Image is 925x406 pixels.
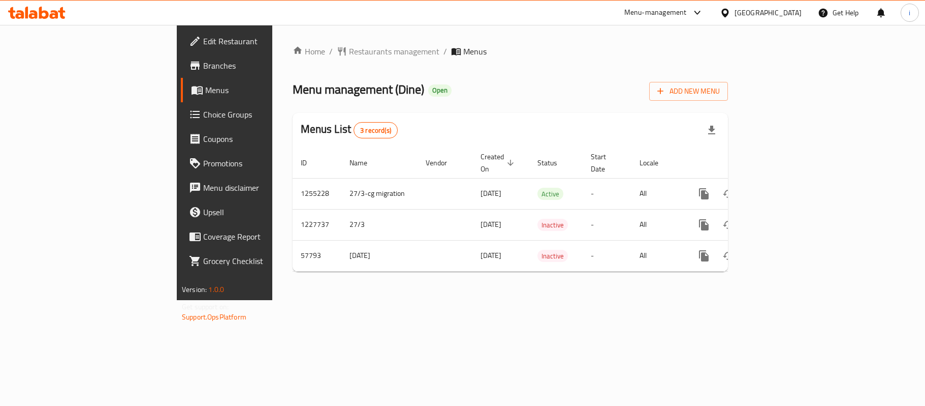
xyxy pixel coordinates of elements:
[293,78,424,101] span: Menu management ( Dine )
[293,148,798,272] table: enhanced table
[684,148,798,179] th: Actions
[181,53,331,78] a: Branches
[181,29,331,53] a: Edit Restaurant
[301,122,398,138] h2: Menus List
[301,157,320,169] span: ID
[716,182,741,206] button: Change Status
[537,188,563,200] span: Active
[692,244,716,268] button: more
[181,224,331,249] a: Coverage Report
[583,178,631,209] td: -
[443,45,447,57] li: /
[716,244,741,268] button: Change Status
[181,176,331,200] a: Menu disclaimer
[481,151,517,175] span: Created On
[631,178,684,209] td: All
[649,82,728,101] button: Add New Menu
[735,7,802,18] div: [GEOGRAPHIC_DATA]
[181,127,331,151] a: Coupons
[182,310,246,324] a: Support.OpsPlatform
[203,133,323,145] span: Coupons
[692,213,716,237] button: more
[181,78,331,102] a: Menus
[349,45,439,57] span: Restaurants management
[354,122,398,138] div: Total records count
[640,157,672,169] span: Locale
[182,283,207,296] span: Version:
[203,108,323,121] span: Choice Groups
[203,182,323,194] span: Menu disclaimer
[481,187,501,200] span: [DATE]
[341,178,418,209] td: 27/3-cg migration
[182,300,229,313] span: Get support on:
[181,151,331,176] a: Promotions
[203,255,323,267] span: Grocery Checklist
[909,7,910,18] span: i
[657,85,720,98] span: Add New Menu
[428,84,452,97] div: Open
[428,86,452,95] span: Open
[631,240,684,271] td: All
[341,240,418,271] td: [DATE]
[426,157,460,169] span: Vendor
[631,209,684,240] td: All
[699,118,724,142] div: Export file
[537,250,568,262] span: Inactive
[537,219,568,231] span: Inactive
[203,157,323,169] span: Promotions
[203,230,323,243] span: Coverage Report
[181,200,331,224] a: Upsell
[203,206,323,218] span: Upsell
[537,157,570,169] span: Status
[293,45,728,57] nav: breadcrumb
[203,35,323,47] span: Edit Restaurant
[716,213,741,237] button: Change Status
[463,45,487,57] span: Menus
[583,209,631,240] td: -
[203,60,323,72] span: Branches
[341,209,418,240] td: 27/3
[337,45,439,57] a: Restaurants management
[349,157,380,169] span: Name
[583,240,631,271] td: -
[181,102,331,127] a: Choice Groups
[481,249,501,262] span: [DATE]
[481,218,501,231] span: [DATE]
[354,126,397,135] span: 3 record(s)
[591,151,619,175] span: Start Date
[208,283,224,296] span: 1.0.0
[624,7,687,19] div: Menu-management
[692,182,716,206] button: more
[205,84,323,96] span: Menus
[181,249,331,273] a: Grocery Checklist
